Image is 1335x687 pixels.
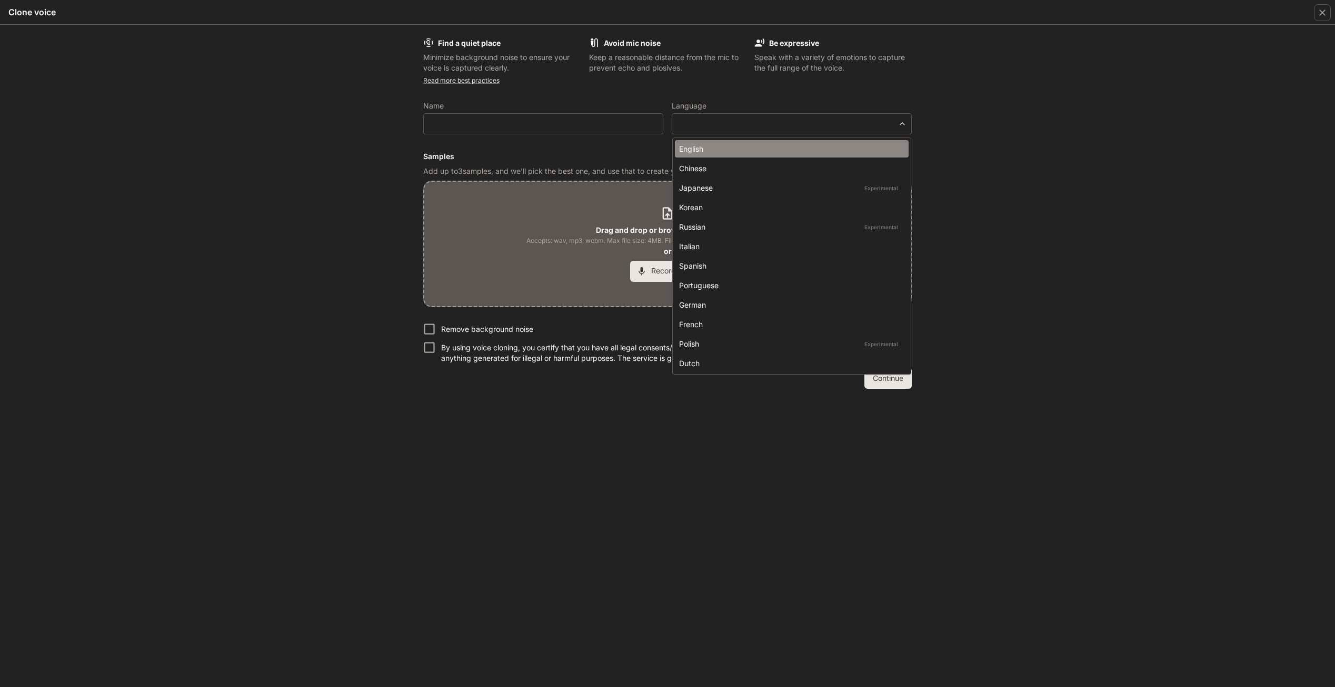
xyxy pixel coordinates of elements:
div: German [679,299,900,310]
p: Experimental [862,222,900,232]
div: Polish [679,338,900,349]
div: Japanese [679,182,900,193]
div: Portuguese [679,280,900,291]
div: Chinese [679,163,900,174]
div: Spanish [679,260,900,271]
div: Korean [679,202,900,213]
div: French [679,319,900,330]
p: Experimental [862,183,900,193]
div: English [679,143,900,154]
div: Italian [679,241,900,252]
p: Experimental [862,339,900,349]
div: Dutch [679,358,900,369]
div: Russian [679,221,900,232]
